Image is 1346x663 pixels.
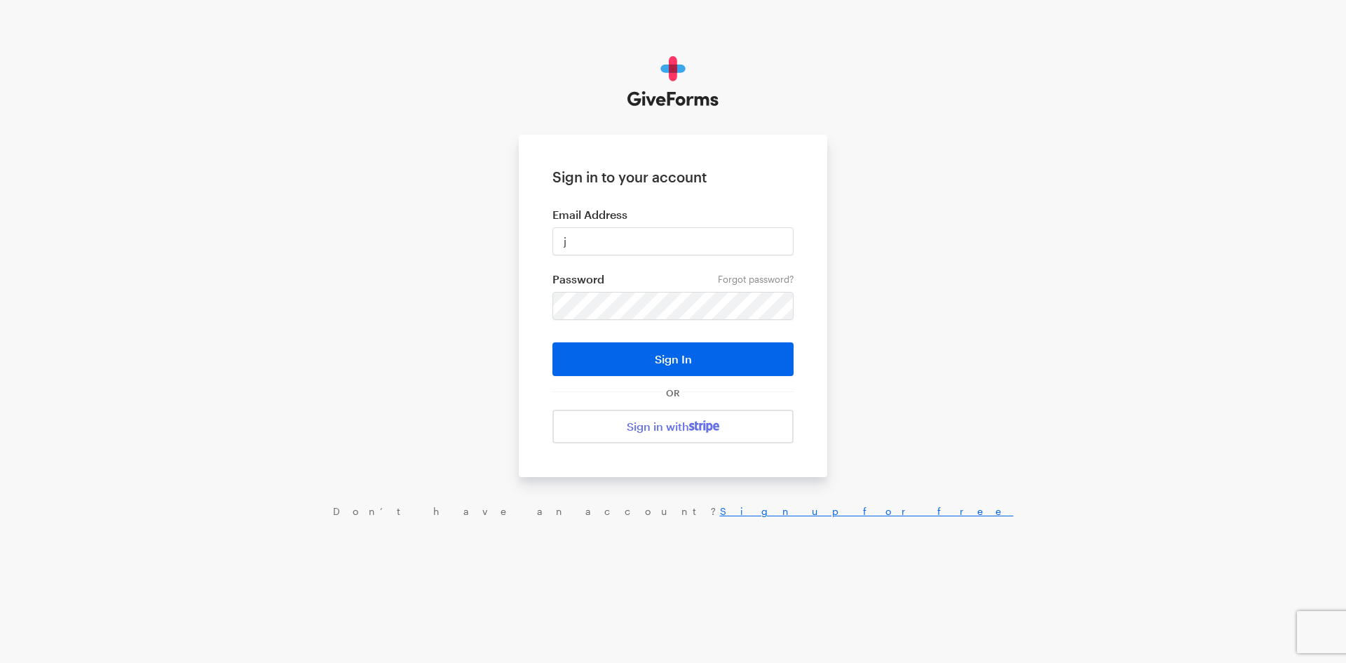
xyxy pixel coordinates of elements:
a: Sign up for free [720,505,1014,517]
div: Don’t have an account? [14,505,1332,518]
a: Sign in with [552,410,794,443]
span: OR [663,387,683,399]
label: Password [552,272,794,286]
h1: Sign in to your account [552,168,794,185]
a: Forgot password? [718,274,794,285]
img: stripe-07469f1003232ad58a8838275b02f7af1ac9ba95304e10fa954b414cd571f63b.svg [689,420,719,433]
button: Sign In [552,342,794,376]
label: Email Address [552,208,794,222]
img: GiveForms [627,56,719,107]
